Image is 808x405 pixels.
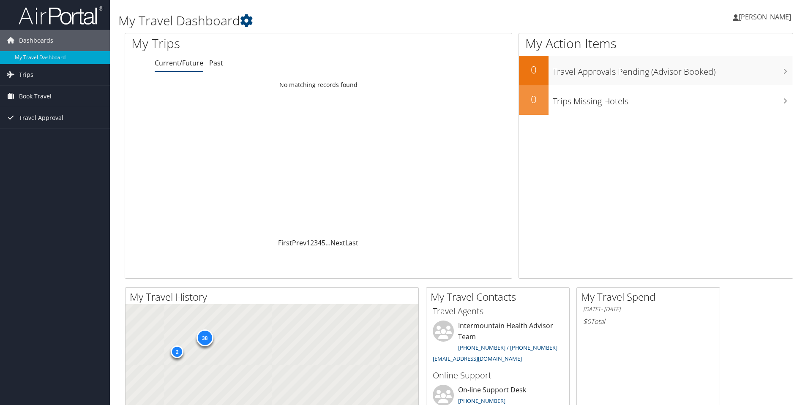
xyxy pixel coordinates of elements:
[310,238,314,247] a: 2
[433,355,522,362] a: [EMAIL_ADDRESS][DOMAIN_NAME]
[318,238,322,247] a: 4
[19,107,63,128] span: Travel Approval
[19,86,52,107] span: Book Travel
[553,91,793,107] h3: Trips Missing Hotels
[130,290,418,304] h2: My Travel History
[553,62,793,78] h3: Travel Approvals Pending (Advisor Booked)
[733,4,800,30] a: [PERSON_NAME]
[209,58,223,68] a: Past
[458,397,505,405] a: [PHONE_NUMBER]
[345,238,358,247] a: Last
[519,63,549,77] h2: 0
[519,92,549,106] h2: 0
[19,30,53,51] span: Dashboards
[583,305,713,313] h6: [DATE] - [DATE]
[519,85,793,115] a: 0Trips Missing Hotels
[125,77,512,92] td: No matching records found
[581,290,720,304] h2: My Travel Spend
[325,238,330,247] span: …
[583,317,713,326] h6: Total
[314,238,318,247] a: 3
[196,329,213,346] div: 38
[433,305,563,317] h3: Travel Agents
[433,370,563,381] h3: Online Support
[458,344,557,351] a: [PHONE_NUMBER] / [PHONE_NUMBER]
[131,35,344,52] h1: My Trips
[330,238,345,247] a: Next
[583,317,591,326] span: $0
[429,321,567,366] li: Intermountain Health Advisor Team
[322,238,325,247] a: 5
[519,35,793,52] h1: My Action Items
[292,238,306,247] a: Prev
[306,238,310,247] a: 1
[519,56,793,85] a: 0Travel Approvals Pending (Advisor Booked)
[171,345,183,358] div: 2
[19,5,103,25] img: airportal-logo.png
[431,290,569,304] h2: My Travel Contacts
[278,238,292,247] a: First
[19,64,33,85] span: Trips
[739,12,791,22] span: [PERSON_NAME]
[118,12,573,30] h1: My Travel Dashboard
[155,58,203,68] a: Current/Future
